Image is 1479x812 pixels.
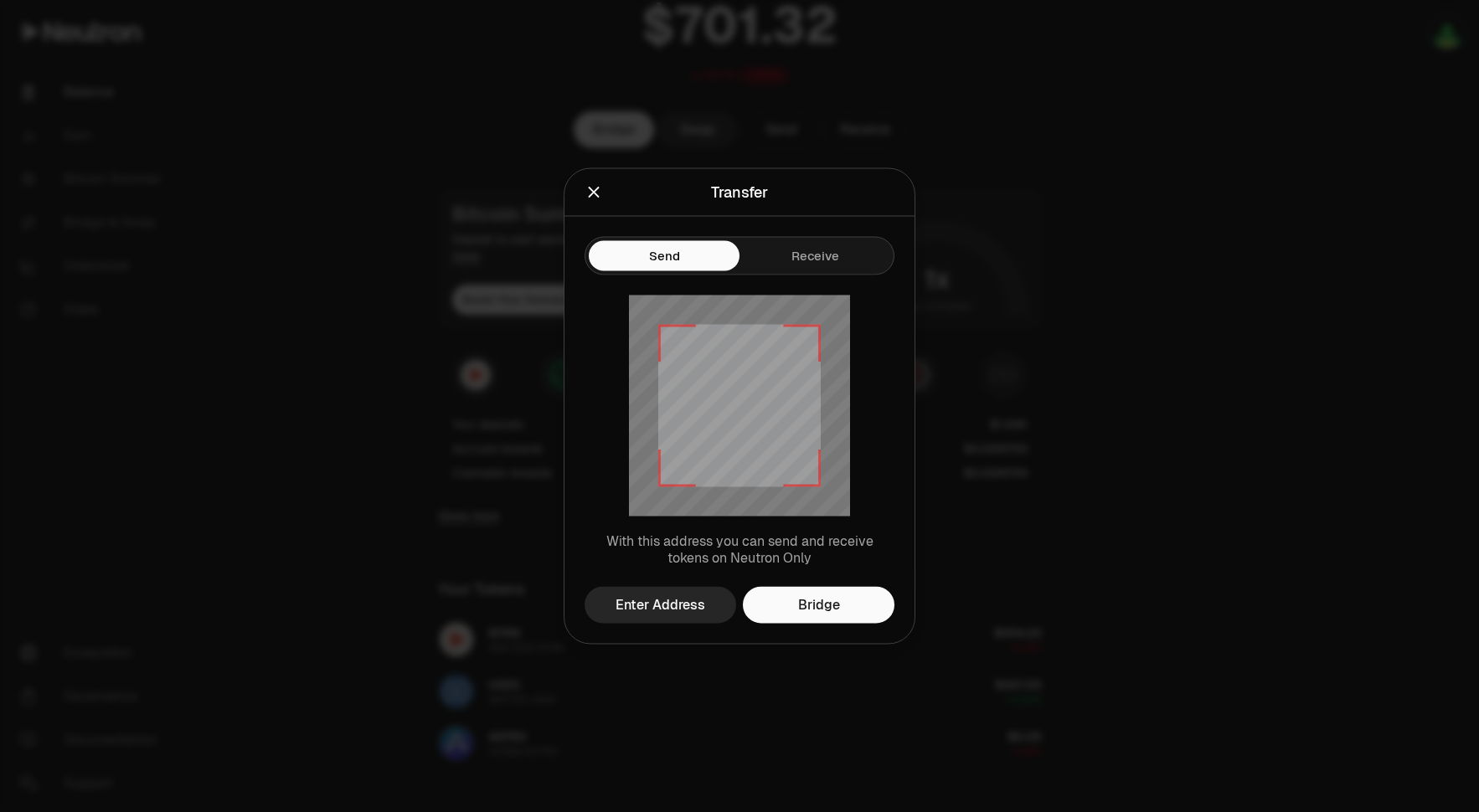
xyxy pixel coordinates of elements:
[585,181,603,204] button: Close
[616,595,705,615] div: Enter Address
[585,533,894,567] p: With this address you can send and receive tokens on Neutron Only
[743,587,894,624] a: Bridge
[585,587,736,624] button: Enter Address
[711,181,768,204] div: Transfer
[589,241,739,271] button: Send
[739,241,890,271] button: Receive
